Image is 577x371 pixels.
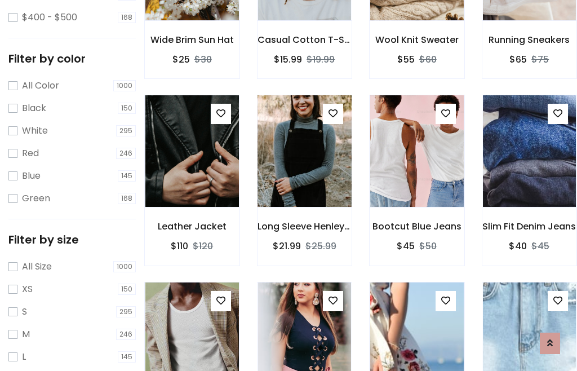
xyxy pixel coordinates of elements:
[8,52,136,65] h5: Filter by color
[193,240,213,253] del: $120
[258,34,352,45] h6: Casual Cotton T-Shirt
[307,53,335,66] del: $19.99
[194,53,212,66] del: $30
[305,240,336,253] del: $25.99
[370,34,464,45] h6: Wool Knit Sweater
[370,221,464,232] h6: Bootcut Blue Jeans
[22,79,59,92] label: All Color
[116,329,136,340] span: 246
[22,101,46,115] label: Black
[113,261,136,272] span: 1000
[397,241,415,251] h6: $45
[8,233,136,246] h5: Filter by size
[22,147,39,160] label: Red
[116,125,136,136] span: 295
[22,11,77,24] label: $400 - $500
[118,12,136,23] span: 168
[531,240,549,253] del: $45
[273,241,301,251] h6: $21.99
[22,305,27,319] label: S
[22,282,33,296] label: XS
[22,169,41,183] label: Blue
[118,284,136,295] span: 150
[118,351,136,363] span: 145
[397,54,415,65] h6: $55
[118,193,136,204] span: 168
[145,221,239,232] h6: Leather Jacket
[482,34,577,45] h6: Running Sneakers
[258,221,352,232] h6: Long Sleeve Henley T-Shirt
[22,124,48,138] label: White
[118,170,136,182] span: 145
[172,54,190,65] h6: $25
[113,80,136,91] span: 1000
[116,306,136,317] span: 295
[509,241,527,251] h6: $40
[509,54,527,65] h6: $65
[22,192,50,205] label: Green
[22,328,30,341] label: M
[482,221,577,232] h6: Slim Fit Denim Jeans
[22,260,52,273] label: All Size
[531,53,549,66] del: $75
[116,148,136,159] span: 246
[145,34,239,45] h6: Wide Brim Sun Hat
[118,103,136,114] span: 150
[419,53,437,66] del: $60
[22,350,26,364] label: L
[171,241,188,251] h6: $110
[274,54,302,65] h6: $15.99
[419,240,437,253] del: $50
